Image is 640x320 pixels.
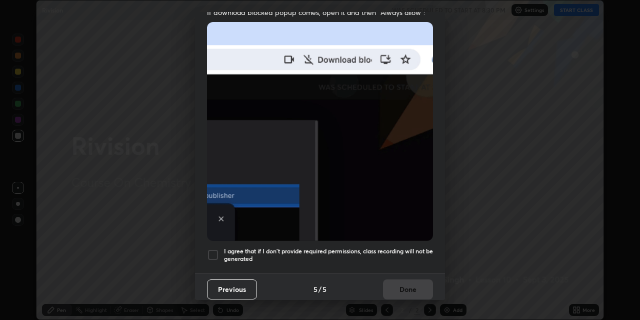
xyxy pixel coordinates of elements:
[207,279,257,299] button: Previous
[318,284,321,294] h4: /
[207,22,433,241] img: downloads-permission-blocked.gif
[322,284,326,294] h4: 5
[207,8,433,17] span: If download blocked popup comes, open it and then "Always allow":
[224,247,433,263] h5: I agree that if I don't provide required permissions, class recording will not be generated
[313,284,317,294] h4: 5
